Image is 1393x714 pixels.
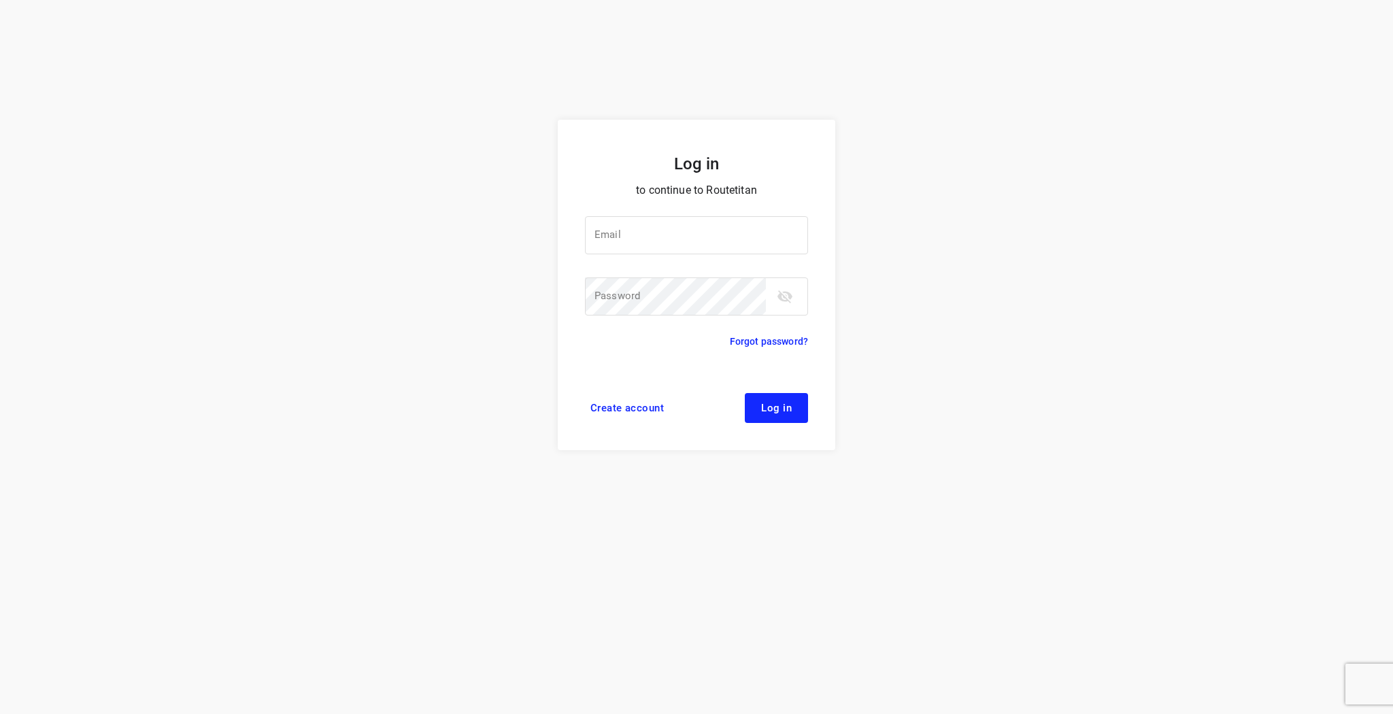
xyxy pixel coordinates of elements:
img: Routetitan [642,65,751,87]
h5: Log in [585,152,808,175]
a: Create account [585,393,669,423]
p: to continue to Routetitan [585,181,808,200]
button: Log in [745,393,808,423]
span: Log in [761,403,792,413]
a: Forgot password? [730,333,808,350]
a: Routetitan [642,65,751,90]
button: toggle password visibility [771,283,799,310]
span: Create account [590,403,664,413]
